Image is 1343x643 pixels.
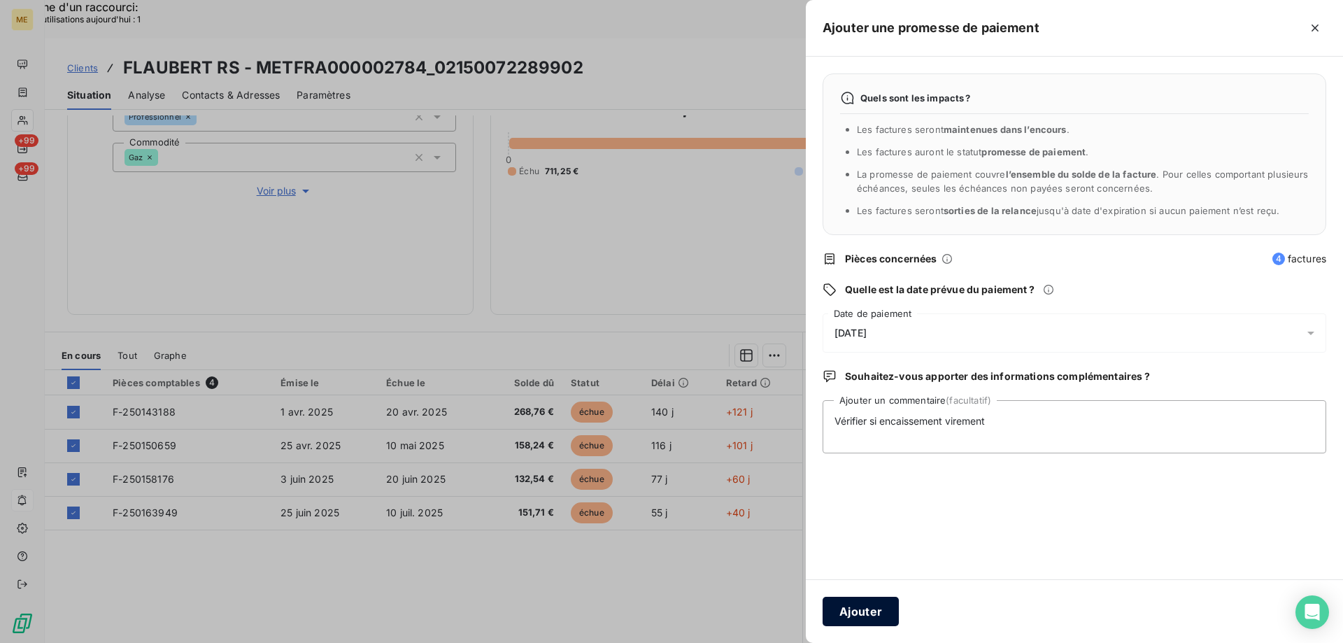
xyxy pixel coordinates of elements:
span: 4 [1272,253,1285,265]
h5: Ajouter une promesse de paiement [823,18,1039,38]
span: l’ensemble du solde de la facture [1006,169,1157,180]
span: maintenues dans l’encours [944,124,1067,135]
span: [DATE] [834,327,867,339]
span: promesse de paiement [981,146,1086,157]
span: Les factures seront jusqu'à date d'expiration si aucun paiement n’est reçu. [857,205,1279,216]
span: sorties de la relance [944,205,1037,216]
span: La promesse de paiement couvre . Pour celles comportant plusieurs échéances, seules les échéances... [857,169,1309,194]
span: Quelle est la date prévue du paiement ? [845,283,1035,297]
div: Open Intercom Messenger [1295,595,1329,629]
span: Souhaitez-vous apporter des informations complémentaires ? [845,369,1150,383]
span: Les factures seront . [857,124,1070,135]
span: Pièces concernées [845,252,937,266]
span: Quels sont les impacts ? [860,92,971,104]
textarea: Vérifier si encaissement virement [823,400,1326,453]
span: Les factures auront le statut . [857,146,1089,157]
button: Ajouter [823,597,899,626]
span: factures [1272,252,1326,266]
